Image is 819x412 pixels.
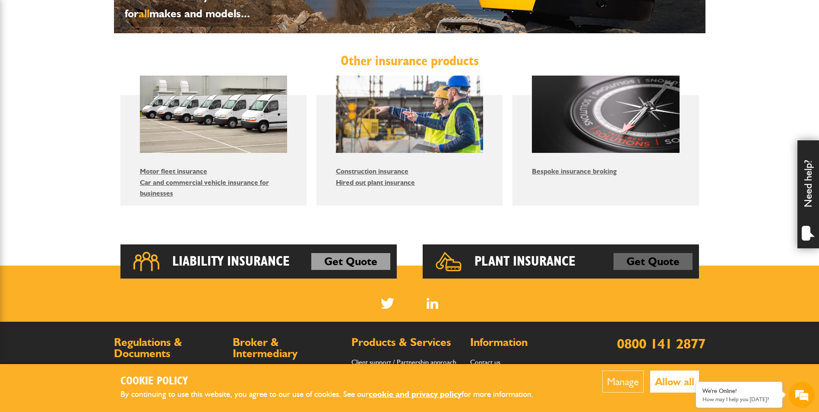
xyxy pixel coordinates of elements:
[311,253,390,270] a: Get Quote
[233,337,343,359] h2: Broker & Intermediary
[142,4,162,25] div: Minimize live chat window
[120,375,548,388] h2: Cookie Policy
[11,105,158,124] input: Enter your email address
[427,298,438,309] a: LinkedIn
[650,371,699,393] button: Allow all
[172,253,290,270] h2: Liability Insurance
[11,156,158,259] textarea: Type your message and hit 'Enter'
[613,253,693,270] a: Get Quote
[369,389,462,399] a: cookie and privacy policy
[617,335,705,352] a: 0800 141 2877
[336,76,484,153] img: Construction insurance
[797,140,819,248] div: Need help?
[15,48,36,60] img: d_20077148190_company_1631870298795_20077148190
[470,358,500,366] a: Contact us
[702,396,776,402] p: How may I help you today?
[140,76,288,153] img: Motor fleet insurance
[117,266,157,278] em: Start Chat
[45,48,145,60] div: Chat with us now
[532,76,680,153] img: Bespoke insurance broking
[474,253,576,270] h2: Plant Insurance
[470,337,580,348] h2: Information
[381,298,394,309] img: Twitter
[139,6,149,20] span: all
[351,337,462,348] h2: Products & Services
[11,131,158,150] input: Enter your phone number
[336,178,415,187] a: Hired out plant insurance
[336,167,408,175] a: Construction insurance
[120,388,548,401] p: By continuing to use this website, you agree to our use of cookies. See our for more information.
[532,167,617,175] a: Bespoke insurance broking
[120,53,699,69] h2: Other insurance products
[702,387,776,395] div: We're Online!
[351,358,456,366] a: Client support / Partnership approach
[427,298,438,309] img: Linked In
[11,80,158,99] input: Enter your last name
[602,371,644,393] button: Manage
[114,337,224,359] h2: Regulations & Documents
[140,178,269,198] a: Car and commercial vehicle insurance for businesses
[140,167,207,175] a: Motor fleet insurance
